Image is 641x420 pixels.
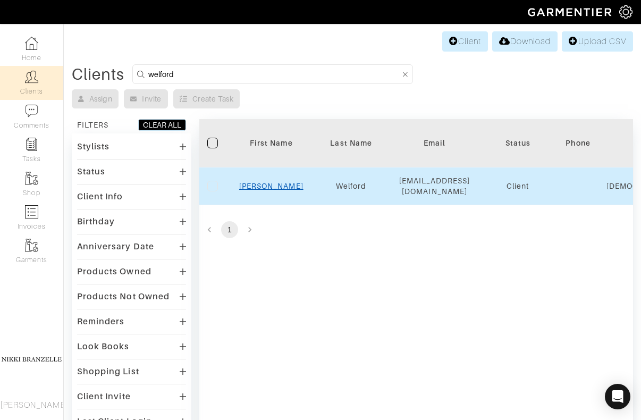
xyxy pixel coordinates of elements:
[77,141,109,152] div: Stylists
[562,31,633,52] a: Upload CSV
[25,205,38,219] img: orders-icon-0abe47150d42831381b5fb84f609e132dff9fe21cb692f30cb5eec754e2cba89.png
[77,216,115,227] div: Birthday
[492,31,558,52] a: Download
[319,138,383,148] div: Last Name
[138,119,186,131] button: CLEAR ALL
[486,181,550,191] div: Client
[442,31,488,52] a: Client
[566,138,590,148] div: Phone
[77,291,170,302] div: Products Not Owned
[77,341,130,352] div: Look Books
[486,138,550,148] div: Status
[231,119,311,167] th: Toggle SortBy
[478,119,558,167] th: Toggle SortBy
[199,221,633,238] nav: pagination navigation
[72,69,124,80] div: Clients
[25,104,38,117] img: comment-icon-a0a6a9ef722e966f86d9cbdc48e553b5cf19dbc54f86b18d962a5391bc8f6eb6.png
[605,384,630,409] div: Open Intercom Messenger
[25,70,38,83] img: clients-icon-6bae9207a08558b7cb47a8932f037763ab4055f8c8b6bfacd5dc20c3e0201464.png
[221,221,238,238] button: page 1
[77,391,131,402] div: Client Invite
[336,182,366,190] a: Welford
[399,138,470,148] div: Email
[77,191,123,202] div: Client Info
[399,175,470,197] div: [EMAIL_ADDRESS][DOMAIN_NAME]
[25,138,38,151] img: reminder-icon-8004d30b9f0a5d33ae49ab947aed9ed385cf756f9e5892f1edd6e32f2345188e.png
[77,120,108,130] div: FILTERS
[77,266,151,277] div: Products Owned
[239,182,303,190] a: [PERSON_NAME]
[77,241,154,252] div: Anniversary Date
[148,68,400,81] input: Search by name, email, phone, city, or state
[25,239,38,252] img: garments-icon-b7da505a4dc4fd61783c78ac3ca0ef83fa9d6f193b1c9dc38574b1d14d53ca28.png
[522,3,619,21] img: garmentier-logo-header-white-b43fb05a5012e4ada735d5af1a66efaba907eab6374d6393d1fbf88cb4ef424d.png
[25,172,38,185] img: garments-icon-b7da505a4dc4fd61783c78ac3ca0ef83fa9d6f193b1c9dc38574b1d14d53ca28.png
[77,366,139,377] div: Shopping List
[25,37,38,50] img: dashboard-icon-dbcd8f5a0b271acd01030246c82b418ddd0df26cd7fceb0bd07c9910d44c42f6.png
[311,119,391,167] th: Toggle SortBy
[619,5,632,19] img: gear-icon-white-bd11855cb880d31180b6d7d6211b90ccbf57a29d726f0c71d8c61bd08dd39cc2.png
[239,138,303,148] div: First Name
[143,120,181,130] div: CLEAR ALL
[77,316,124,327] div: Reminders
[77,166,105,177] div: Status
